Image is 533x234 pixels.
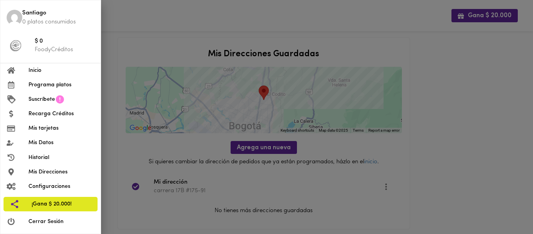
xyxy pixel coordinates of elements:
[22,18,94,26] p: 0 platos consumidos
[28,182,94,191] span: Configuraciones
[28,154,94,162] span: Historial
[28,168,94,176] span: Mis Direcciones
[28,124,94,132] span: Mis tarjetas
[32,200,91,208] span: ¡Gana $ 20.000!
[35,46,94,54] p: FoodyCréditos
[28,110,94,118] span: Recarga Créditos
[28,66,94,75] span: Inicio
[28,218,94,226] span: Cerrar Sesión
[35,37,94,46] span: $ 0
[488,189,525,226] iframe: Messagebird Livechat Widget
[28,139,94,147] span: Mis Datos
[28,81,94,89] span: Programa platos
[10,40,21,52] img: foody-creditos-black.png
[28,95,55,104] span: Suscríbete
[22,9,94,18] span: Santiago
